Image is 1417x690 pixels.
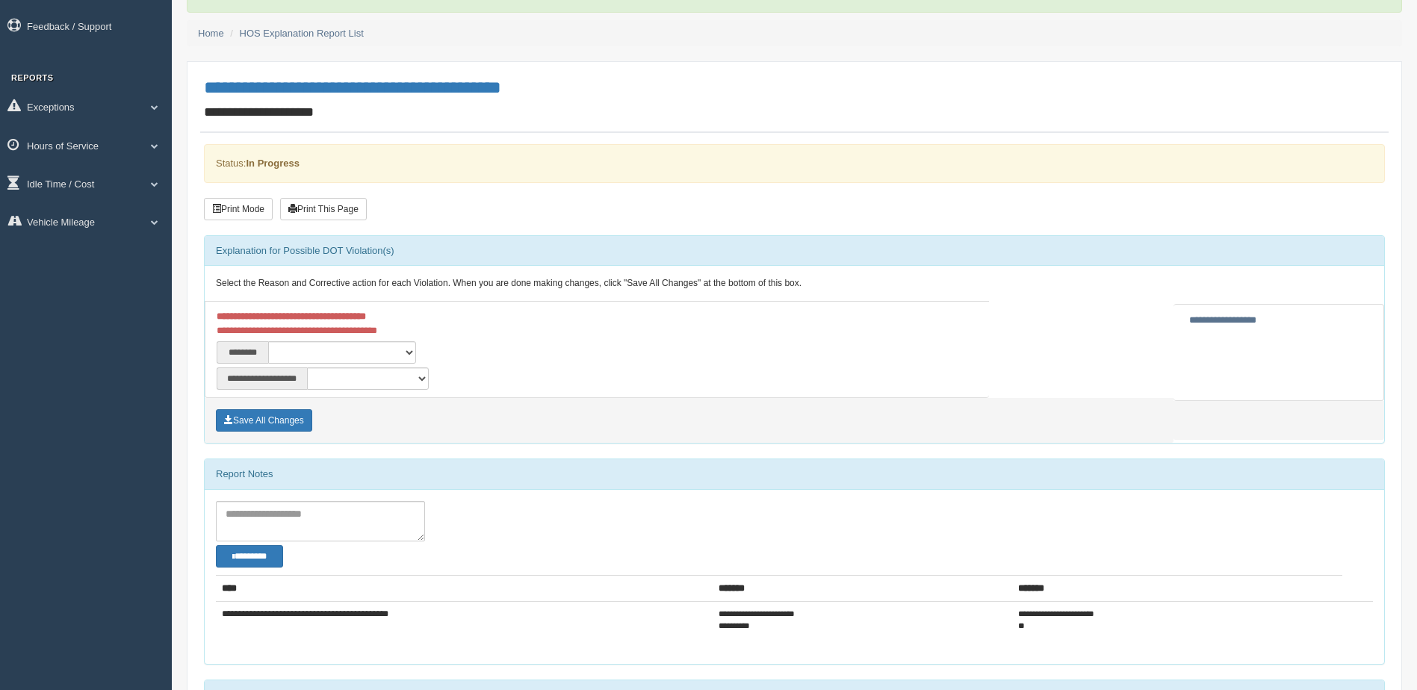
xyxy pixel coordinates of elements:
[280,198,367,220] button: Print This Page
[204,198,273,220] button: Print Mode
[205,236,1384,266] div: Explanation for Possible DOT Violation(s)
[216,409,312,432] button: Save
[240,28,364,39] a: HOS Explanation Report List
[198,28,224,39] a: Home
[204,144,1385,182] div: Status:
[205,266,1384,302] div: Select the Reason and Corrective action for each Violation. When you are done making changes, cli...
[216,545,283,568] button: Change Filter Options
[205,459,1384,489] div: Report Notes
[246,158,300,169] strong: In Progress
